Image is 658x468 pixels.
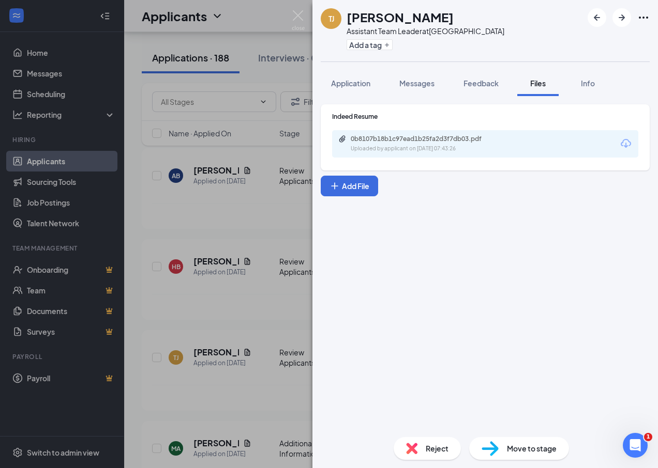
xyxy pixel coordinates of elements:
svg: Ellipses [637,11,650,24]
span: Move to stage [507,443,557,454]
button: ArrowLeftNew [588,8,606,27]
span: 1 [644,433,652,441]
div: Assistant Team Leader at [GEOGRAPHIC_DATA] [347,26,504,36]
div: Uploaded by applicant on [DATE] 07:43:26 [351,145,506,153]
div: 0b8107b18b1c97ead1b25fa2d3f7db03.pdf [351,135,496,143]
svg: Plus [384,42,390,48]
iframe: Intercom live chat [623,433,648,458]
svg: ArrowRight [616,11,628,24]
svg: ArrowLeftNew [591,11,603,24]
span: Feedback [463,79,499,88]
svg: Paperclip [338,135,347,143]
span: Info [581,79,595,88]
button: PlusAdd a tag [347,39,393,50]
h1: [PERSON_NAME] [347,8,454,26]
span: Application [331,79,370,88]
svg: Plus [330,181,340,191]
div: TJ [328,13,334,24]
span: Files [530,79,546,88]
button: ArrowRight [612,8,631,27]
div: Indeed Resume [332,112,638,121]
button: Add FilePlus [321,176,378,196]
span: Messages [399,79,435,88]
span: Reject [426,443,448,454]
a: Paperclip0b8107b18b1c97ead1b25fa2d3f7db03.pdfUploaded by applicant on [DATE] 07:43:26 [338,135,506,153]
svg: Download [620,137,632,150]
